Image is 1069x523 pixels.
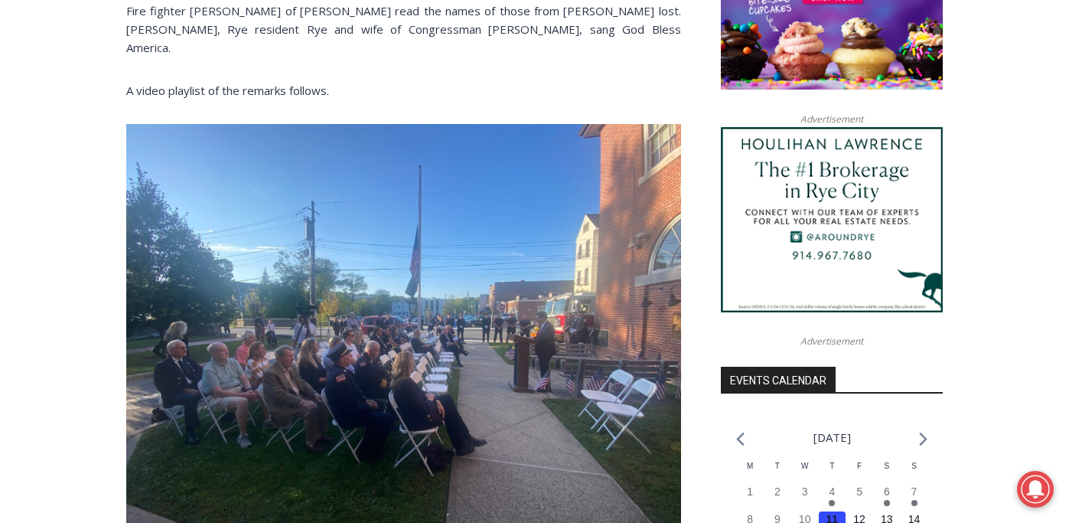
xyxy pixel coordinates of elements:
time: 3 [802,485,808,498]
span: S [884,462,889,470]
h2: Events Calendar [721,367,836,393]
button: 2 [764,484,791,512]
span: M [747,462,753,470]
a: Previous month [736,432,745,446]
em: Has events [884,500,890,506]
div: "I learned about the history of a place I’d honestly never considered even as a resident of [GEOG... [386,1,723,149]
a: Open Tues. - Sun. [PHONE_NUMBER] [1,154,154,191]
time: 2 [774,485,781,498]
span: F [857,462,862,470]
div: Saturday [873,460,901,484]
div: Thursday [819,460,846,484]
span: Intern @ [DOMAIN_NAME] [400,152,709,187]
p: Fire fighter [PERSON_NAME] of [PERSON_NAME] read the names of those from [PERSON_NAME] lost. [PER... [126,2,681,57]
span: Open Tues. - Sun. [PHONE_NUMBER] [5,158,150,216]
time: 1 [747,485,753,498]
button: 1 [736,484,764,512]
h4: [PERSON_NAME] Read Sanctuary Fall Fest: [DATE] [12,154,196,189]
span: Advertisement [785,334,878,348]
button: 7 Has events [901,484,928,512]
time: 7 [911,485,917,498]
div: Tuesday [764,460,791,484]
span: S [911,462,917,470]
div: / [171,145,174,160]
a: [PERSON_NAME] Read Sanctuary Fall Fest: [DATE] [1,152,221,191]
a: Next month [919,432,927,446]
div: Sunday [901,460,928,484]
button: 3 [791,484,819,512]
div: 6 [178,145,185,160]
button: 4 Has events [819,484,846,512]
em: Has events [911,500,917,506]
div: 6 [160,145,167,160]
li: [DATE] [813,427,851,448]
span: W [801,462,808,470]
p: A video playlist of the remarks follows. [126,81,681,100]
span: T [775,462,780,470]
button: 6 Has events [873,484,901,512]
time: 5 [856,485,862,498]
span: Advertisement [785,112,878,126]
div: "[PERSON_NAME]'s draw is the fine variety of pristine raw fish kept on hand" [157,96,217,183]
span: T [829,462,834,470]
div: Two by Two Animal Haven & The Nature Company: The Wild World of Animals [160,43,213,141]
time: 6 [884,485,890,498]
div: Wednesday [791,460,819,484]
time: 4 [829,485,835,498]
em: Has events [829,500,835,506]
button: 5 [846,484,873,512]
a: Intern @ [DOMAIN_NAME] [368,149,741,191]
img: Houlihan Lawrence The #1 Brokerage in Rye City [721,127,943,312]
div: Monday [736,460,764,484]
div: Friday [846,460,873,484]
